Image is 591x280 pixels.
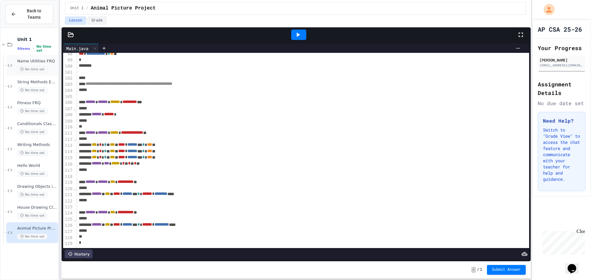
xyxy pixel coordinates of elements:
[63,45,91,52] div: Main.java
[537,2,556,17] div: My Account
[63,94,73,100] div: 105
[538,80,585,97] h2: Assignment Details
[63,130,73,136] div: 111
[63,81,73,88] div: 103
[565,255,585,274] iframe: chat widget
[17,163,57,168] span: Hello World
[543,117,580,124] h3: Need Help?
[17,66,47,72] span: No time set
[91,5,156,12] span: Animal Picture Project
[17,205,57,210] span: House Drawing Classwork
[17,87,47,93] span: No time set
[63,88,73,94] div: 104
[63,210,73,216] div: 124
[17,108,47,114] span: No time set
[63,174,73,180] div: 118
[17,129,47,135] span: No time set
[63,179,73,186] div: 119
[87,17,107,25] button: Grade
[540,57,584,63] div: [PERSON_NAME]
[63,106,73,112] div: 107
[63,124,73,130] div: 110
[63,100,73,106] div: 106
[2,2,42,39] div: Chat with us now!Close
[538,44,585,52] h2: Your Progress
[17,171,47,177] span: No time set
[63,168,73,174] div: 117
[65,250,93,258] div: History
[480,267,482,272] span: 1
[20,8,48,21] span: Back to Teams
[63,192,73,198] div: 121
[6,4,53,24] button: Back to Teams
[63,44,99,53] div: Main.java
[63,75,73,81] div: 102
[63,241,73,247] div: 129
[471,267,476,273] span: -
[17,192,47,198] span: No time set
[63,198,73,204] div: 122
[74,186,77,191] span: Fold line
[17,150,47,156] span: No time set
[17,142,57,148] span: Writing Methods
[487,265,526,275] button: Submit Answer
[63,118,73,124] div: 109
[63,216,73,223] div: 125
[538,100,585,107] div: No due date set
[17,80,57,85] span: String Methods Examples
[65,17,86,25] button: Lesson
[17,101,57,106] span: Fitness FRQ
[63,136,73,143] div: 112
[63,143,73,149] div: 113
[63,161,73,168] div: 116
[86,6,88,11] span: /
[63,229,73,235] div: 127
[492,267,521,272] span: Submit Answer
[17,121,57,127] span: Conditionals Classwork
[63,57,73,63] div: 99
[63,223,73,229] div: 126
[538,25,582,34] h1: AP CSA 25-26
[63,204,73,210] div: 123
[33,46,34,51] span: •
[74,217,77,222] span: Fold line
[63,149,73,155] div: 114
[63,63,73,69] div: 100
[17,37,57,42] span: Unit 1
[17,47,30,51] span: 9 items
[74,137,77,142] span: Fold line
[17,226,57,231] span: Animal Picture Project
[63,112,73,118] div: 108
[477,267,479,272] span: /
[17,213,47,219] span: No time set
[63,155,73,161] div: 115
[543,127,580,182] p: Switch to "Grade View" to access the chat feature and communicate with your teacher for help and ...
[17,59,57,64] span: Name Utilities FRQ
[540,63,584,68] div: [EMAIL_ADDRESS][DOMAIN_NAME]
[17,234,47,239] span: No time set
[36,45,57,53] span: No time set
[17,184,57,189] span: Drawing Objects in Java - HW Playposit Code
[63,51,73,57] div: 98
[63,235,73,241] div: 128
[63,186,73,192] div: 120
[74,106,77,111] span: Fold line
[63,69,73,76] div: 101
[70,6,83,11] span: Unit 1
[540,229,585,255] iframe: chat widget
